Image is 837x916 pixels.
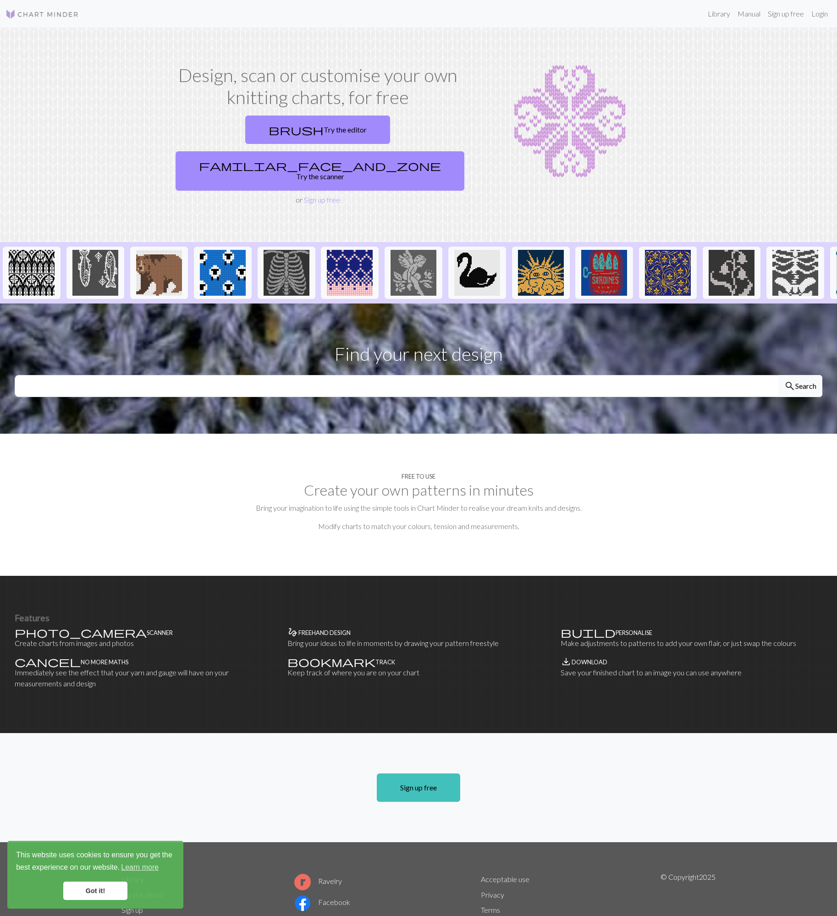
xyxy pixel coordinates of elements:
[304,195,340,204] a: Sign up free
[66,247,124,299] button: fishies :)
[287,667,549,678] p: Keep track of where you are on your chart
[766,247,824,299] button: Skeleton Sweater
[16,850,175,874] span: This website uses cookies to ensure you get the best experience on our website.
[772,250,818,296] img: Skeleton Sweater
[294,898,350,906] a: Facebook
[639,247,697,299] button: flower bandana
[199,159,441,172] span: familiar_face_and_zone
[481,905,500,914] a: Terms
[269,123,324,136] span: brush
[3,267,61,276] a: tracery
[172,64,463,108] h1: Design, scan or customise your own knitting charts, for free
[766,267,824,276] a: Skeleton Sweater
[764,5,808,23] a: Sign up free
[327,250,373,296] img: Idee
[258,267,315,276] a: New Piskel-1.png (2).png
[561,655,572,668] span: save_alt
[15,340,822,368] p: Find your next design
[72,250,118,296] img: fishies :)
[294,874,311,890] img: Ravelry logo
[298,629,351,636] h4: Freehand design
[481,875,529,883] a: Acceptable use
[321,267,379,276] a: Idee
[704,5,734,23] a: Library
[703,267,760,276] a: Alpha pattern #192501.jpg
[321,247,379,299] button: Idee
[121,905,143,914] a: Sign up
[294,895,311,911] img: Facebook logo
[287,638,549,649] p: Bring your ideas to life in moments by drawing your pattern freestyle
[778,375,822,397] button: Search
[15,481,822,499] h2: Create your own patterns in minutes
[375,659,395,666] h4: Track
[784,380,795,392] span: search
[572,659,607,666] h4: Download
[575,267,633,276] a: Sardines in a can
[808,5,831,23] a: Login
[287,626,298,639] span: gesture
[130,247,188,299] button: IMG_6850.jpeg
[561,626,616,639] span: build
[258,247,315,299] button: New Piskel-1.png (2).png
[120,861,160,874] a: learn more about cookies
[245,116,390,144] a: Try the editor
[474,64,665,179] img: Chart example
[15,613,822,623] h3: Features
[734,5,764,23] a: Manual
[481,890,504,899] a: Privacy
[709,250,754,296] img: Alpha pattern #192501.jpg
[15,626,147,639] span: photo_camera
[194,267,252,276] a: Sheep socks
[512,267,570,276] a: IMG_8664.jpeg
[9,250,55,296] img: tracery
[518,250,564,296] img: IMG_8664.jpeg
[385,267,442,276] a: angel practice
[448,247,506,299] button: IMG_0291.jpeg
[575,247,633,299] button: Sardines in a can
[454,250,500,296] img: IMG_0291.jpeg
[402,473,435,480] h4: Free to use
[15,521,822,532] p: Modify charts to match your colours, tension and measurements.
[448,267,506,276] a: IMG_0291.jpeg
[194,247,252,299] button: Sheep socks
[294,877,342,885] a: Ravelry
[377,773,460,802] a: Sign up free
[176,151,464,191] a: Try the scanner
[15,638,276,649] p: Create charts from images and photos
[264,250,309,296] img: New Piskel-1.png (2).png
[616,629,652,636] h4: Personalise
[172,112,463,205] div: or
[385,247,442,299] button: angel practice
[15,667,276,689] p: Immediately see the effect that your yarn and gauge will have on your measurements and design
[136,250,182,296] img: IMG_6850.jpeg
[703,247,760,299] button: Alpha pattern #192501.jpg
[561,667,822,678] p: Save your finished chart to an image you can use anywhere
[63,882,127,900] a: dismiss cookie message
[7,841,183,909] div: cookieconsent
[200,250,246,296] img: Sheep socks
[15,502,822,513] p: Bring your imagination to life using the simple tools in Chart Minder to realise your dream knits...
[6,9,79,20] img: Logo
[81,659,128,666] h4: No more maths
[3,247,61,299] button: tracery
[391,250,436,296] img: angel practice
[639,267,697,276] a: flower bandana
[147,629,173,636] h4: Scanner
[512,247,570,299] button: IMG_8664.jpeg
[15,655,81,668] span: cancel
[561,638,822,649] p: Make adjustments to patterns to add your own flair, or just swap the colours
[645,250,691,296] img: flower bandana
[287,655,375,668] span: bookmark
[66,267,124,276] a: fishies :)
[581,250,627,296] img: Sardines in a can
[130,267,188,276] a: IMG_6850.jpeg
